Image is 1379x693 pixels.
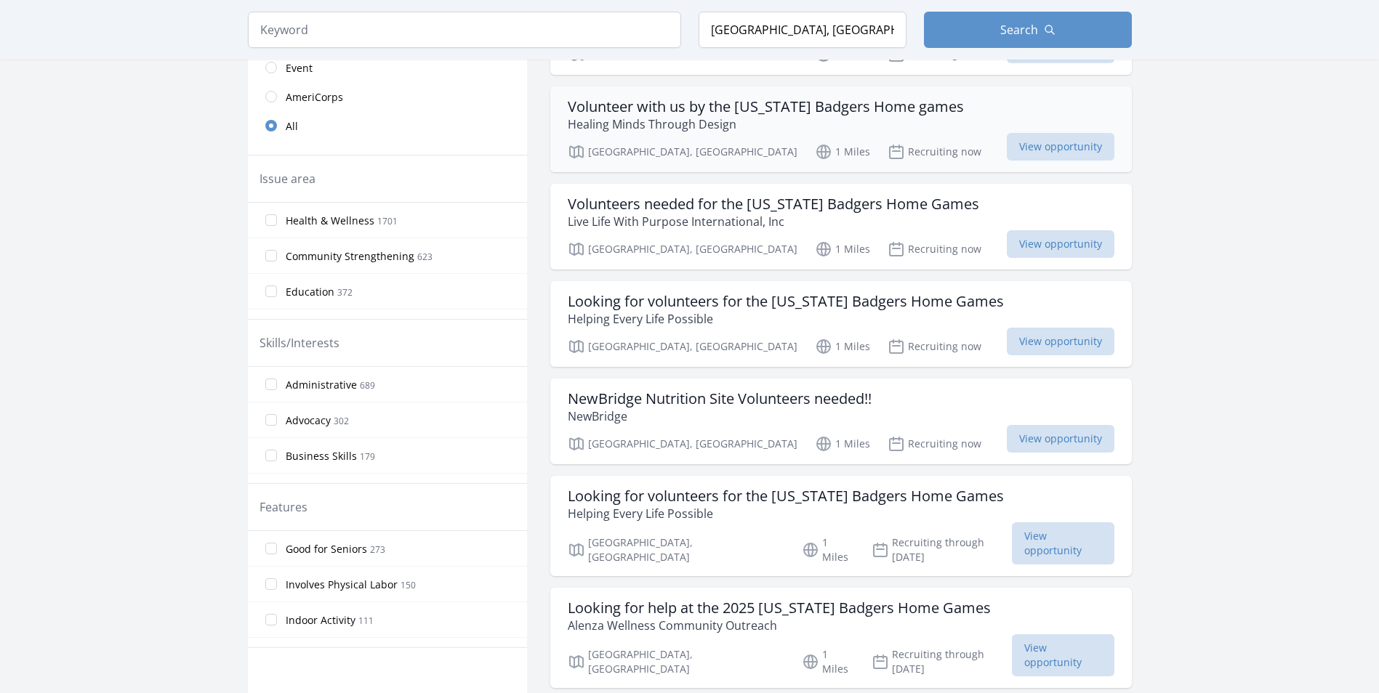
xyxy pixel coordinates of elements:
span: All [286,119,298,134]
a: Looking for volunteers for the [US_STATE] Badgers Home Games Helping Every Life Possible [GEOGRAP... [550,281,1132,367]
a: Looking for volunteers for the [US_STATE] Badgers Home Games Helping Every Life Possible [GEOGRAP... [550,476,1132,576]
p: 1 Miles [815,435,870,453]
span: View opportunity [1012,522,1114,564]
h3: NewBridge Nutrition Site Volunteers needed!! [568,390,872,408]
span: Search [1000,21,1038,38]
span: Event [286,61,313,76]
span: Health & Wellness [286,214,374,228]
p: Healing Minds Through Design [568,115,964,133]
p: Recruiting through [DATE] [872,535,1012,564]
a: Event [248,53,527,82]
h3: Looking for help at the 2025 [US_STATE] Badgers Home Games [568,599,991,617]
span: Involves Physical Labor [286,577,398,592]
a: NewBridge Nutrition Site Volunteers needed!! NewBridge [GEOGRAPHIC_DATA], [GEOGRAPHIC_DATA] 1 Mil... [550,378,1132,464]
p: [GEOGRAPHIC_DATA], [GEOGRAPHIC_DATA] [568,143,797,161]
span: Good for Seniors [286,542,367,556]
a: Volunteer with us by the [US_STATE] Badgers Home games Healing Minds Through Design [GEOGRAPHIC_D... [550,86,1132,172]
p: Helping Every Life Possible [568,505,1004,522]
input: Business Skills 179 [265,450,277,461]
p: Live Life With Purpose International, Inc [568,213,979,230]
span: 302 [334,415,349,427]
input: Education 372 [265,285,277,297]
span: View opportunity [1007,328,1114,355]
span: Education [286,285,334,299]
p: Recruiting now [888,338,981,355]
span: AmeriCorps [286,90,343,105]
a: All [248,111,527,140]
span: Business Skills [286,449,357,463]
span: View opportunity [1007,133,1114,161]
legend: Issue area [260,170,315,187]
input: Community Strengthening 623 [265,250,277,262]
input: Location [699,12,906,48]
p: NewBridge [568,408,872,425]
p: [GEOGRAPHIC_DATA], [GEOGRAPHIC_DATA] [568,338,797,355]
input: Involves Physical Labor 150 [265,578,277,590]
span: Community Strengthening [286,249,414,264]
span: 179 [360,450,375,463]
h3: Volunteer with us by the [US_STATE] Badgers Home games [568,98,964,115]
span: Advocacy [286,413,331,428]
span: Administrative [286,378,357,392]
a: Looking for help at the 2025 [US_STATE] Badgers Home Games Alenza Wellness Community Outreach [GE... [550,588,1132,688]
p: 1 Miles [815,143,870,161]
p: [GEOGRAPHIC_DATA], [GEOGRAPHIC_DATA] [568,240,797,258]
a: Volunteers needed for the [US_STATE] Badgers Home Games Live Life With Purpose International, Inc... [550,184,1132,269]
p: 1 Miles [815,240,870,258]
p: Alenza Wellness Community Outreach [568,617,991,634]
span: 1701 [377,215,398,227]
p: Recruiting now [888,143,981,161]
span: View opportunity [1012,634,1114,676]
span: Indoor Activity [286,613,355,628]
span: 372 [337,286,353,299]
span: 111 [358,615,374,627]
p: 1 Miles [815,338,870,355]
legend: Skills/Interests [260,334,339,352]
input: Administrative 689 [265,378,277,390]
span: 273 [370,543,385,556]
button: Search [924,12,1132,48]
p: 1 Miles [802,535,854,564]
p: [GEOGRAPHIC_DATA], [GEOGRAPHIC_DATA] [568,435,797,453]
span: 623 [417,251,433,263]
input: Keyword [248,12,681,48]
input: Advocacy 302 [265,414,277,426]
p: [GEOGRAPHIC_DATA], [GEOGRAPHIC_DATA] [568,535,785,564]
h3: Looking for volunteers for the [US_STATE] Badgers Home Games [568,487,1004,505]
a: AmeriCorps [248,82,527,111]
legend: Features [260,498,307,516]
p: [GEOGRAPHIC_DATA], [GEOGRAPHIC_DATA] [568,647,785,676]
input: Good for Seniors 273 [265,543,277,554]
p: Recruiting now [888,240,981,258]
span: 150 [401,579,416,591]
span: View opportunity [1007,230,1114,258]
input: Health & Wellness 1701 [265,214,277,226]
p: Recruiting through [DATE] [872,647,1012,676]
span: View opportunity [1007,425,1114,453]
p: Recruiting now [888,435,981,453]
h3: Looking for volunteers for the [US_STATE] Badgers Home Games [568,293,1004,310]
h3: Volunteers needed for the [US_STATE] Badgers Home Games [568,195,979,213]
span: 689 [360,379,375,392]
p: Helping Every Life Possible [568,310,1004,328]
p: 1 Miles [802,647,854,676]
input: Indoor Activity 111 [265,614,277,625]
